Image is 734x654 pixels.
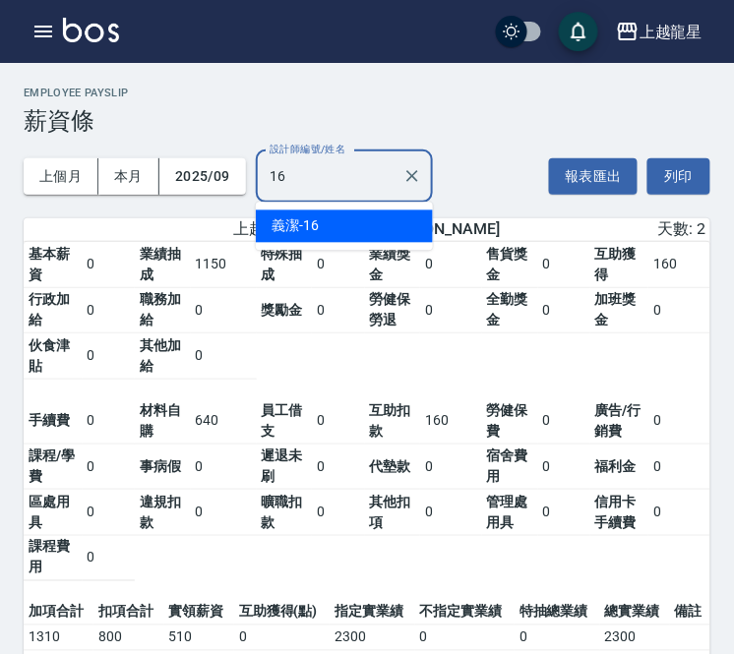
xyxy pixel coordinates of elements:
[420,490,481,536] td: 0
[262,402,303,439] span: 員工借支
[600,600,670,625] td: 總實業績
[140,402,181,439] span: 材料自購
[262,246,303,282] span: 特殊抽成
[487,402,528,439] span: 勞健保費
[312,444,364,490] td: 0
[312,398,364,445] td: 0
[140,458,181,474] span: 事病假
[648,490,710,536] td: 0
[24,242,710,601] table: a dense table
[191,398,257,445] td: 640
[234,625,330,651] td: 0
[595,494,637,530] span: 信用卡手續費
[595,402,642,439] span: 廣告/行銷費
[29,246,70,282] span: 基本薪資
[24,625,93,651] td: 1310
[648,398,710,445] td: 0
[420,444,481,490] td: 0
[140,494,181,530] span: 違規扣款
[370,291,411,327] span: 勞健保勞退
[29,494,70,530] span: 區處用具
[312,490,364,536] td: 0
[487,494,528,530] span: 管理處用具
[140,246,181,282] span: 業績抽成
[370,246,411,282] span: 業績獎金
[159,158,246,195] button: 2025/09
[83,535,135,581] td: 0
[83,333,135,380] td: 0
[256,210,433,243] div: -16
[140,337,181,374] span: 其他加給
[234,600,330,625] td: 互助獲得(點)
[538,242,590,288] td: 0
[415,625,516,651] td: 0
[330,625,414,651] td: 2300
[549,158,638,195] button: 報表匯出
[191,287,257,333] td: 0
[648,242,710,288] td: 160
[98,158,159,195] button: 本月
[83,398,135,445] td: 0
[191,444,257,490] td: 0
[648,287,710,333] td: 0
[83,287,135,333] td: 0
[538,490,590,536] td: 0
[63,18,119,42] img: Logo
[420,287,481,333] td: 0
[191,490,257,536] td: 0
[164,600,234,625] td: 實領薪資
[24,107,710,135] h3: 薪資條
[647,158,710,195] button: 列印
[262,302,303,318] span: 獎勵金
[595,246,637,282] span: 互助獲得
[191,242,257,288] td: 1150
[538,398,590,445] td: 0
[640,20,703,44] div: 上越龍星
[600,625,670,651] td: 2300
[420,242,481,288] td: 0
[515,600,599,625] td: 特抽總業績
[24,158,98,195] button: 上個月
[29,412,70,428] span: 手續費
[93,625,163,651] td: 800
[24,600,93,625] td: 加項合計
[83,490,135,536] td: 0
[262,447,303,484] span: 遲退未刷
[370,494,411,530] span: 其他扣項
[595,291,637,327] span: 加班獎金
[29,291,70,327] span: 行政加給
[312,242,364,288] td: 0
[164,625,234,651] td: 510
[559,12,598,51] button: save
[24,87,710,99] h2: Employee Payslip
[420,398,481,445] td: 160
[608,12,710,52] button: 上越龍星
[83,444,135,490] td: 0
[29,337,70,374] span: 伙食津貼
[83,242,135,288] td: 0
[648,444,710,490] td: 0
[670,600,710,625] td: 備註
[487,246,528,282] span: 售貨獎金
[482,219,706,240] div: 天數: 2
[93,600,163,625] td: 扣項合計
[29,539,70,575] span: 課程費用
[415,600,516,625] td: 不指定實業績
[370,402,411,439] span: 互助扣款
[29,447,75,484] span: 課程/學費
[272,216,299,237] span: 義潔
[538,444,590,490] td: 0
[595,458,637,474] span: 福利金
[487,291,528,327] span: 全勤獎金
[270,142,346,156] label: 設計師編號/姓名
[140,291,181,327] span: 職務加給
[191,333,257,380] td: 0
[262,494,303,530] span: 曠職扣款
[538,287,590,333] td: 0
[487,447,528,484] span: 宿舍費用
[515,625,599,651] td: 0
[370,458,411,474] span: 代墊款
[234,219,501,240] span: 上越龍星 - 2025/09 - [PERSON_NAME]
[330,600,414,625] td: 指定實業績
[398,162,426,190] button: Clear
